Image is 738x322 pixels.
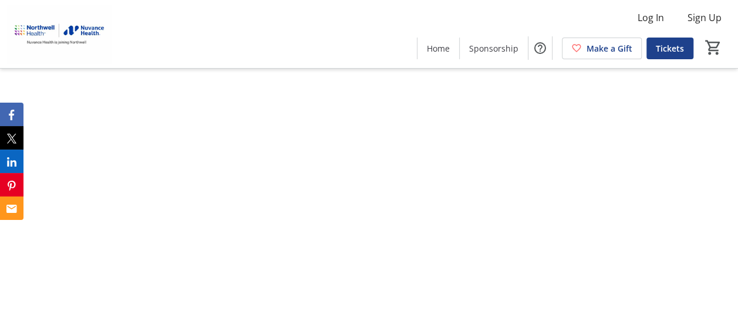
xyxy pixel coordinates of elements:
span: Tickets [656,42,684,55]
a: Sponsorship [460,38,528,59]
a: Home [417,38,459,59]
span: Make a Gift [587,42,632,55]
span: Home [427,42,450,55]
span: Log In [638,11,664,25]
span: Sponsorship [469,42,518,55]
img: Nuvance Health's Logo [7,5,112,63]
button: Help [528,36,552,60]
a: Tickets [646,38,693,59]
span: Sign Up [688,11,722,25]
button: Cart [703,37,724,58]
button: Sign Up [678,8,731,27]
a: Make a Gift [562,38,642,59]
button: Log In [628,8,673,27]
